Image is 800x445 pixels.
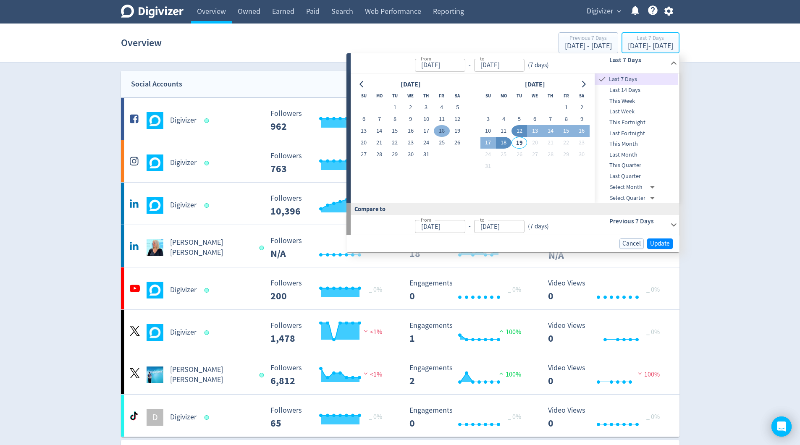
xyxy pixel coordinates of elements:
[387,137,403,149] button: 22
[480,125,496,137] button: 10
[403,113,418,125] button: 9
[266,237,392,259] svg: Followers ---
[595,106,678,117] div: Last Week
[372,90,387,102] th: Monday
[204,330,211,335] span: Data last synced: 19 Aug 2025, 3:02am (AEST)
[480,149,496,160] button: 24
[496,125,511,137] button: 11
[434,113,449,125] button: 11
[497,328,506,334] img: positive-performance.svg
[266,406,392,429] svg: Followers ---
[480,137,496,149] button: 17
[147,112,163,129] img: Digivizer undefined
[595,107,678,116] span: Last Week
[496,149,511,160] button: 25
[646,328,660,336] span: _ 0%
[595,139,678,149] span: This Month
[619,238,644,249] button: Cancel
[496,113,511,125] button: 4
[574,137,590,149] button: 23
[260,246,267,250] span: Data last synced: 18 Aug 2025, 9:02pm (AEST)
[204,203,211,208] span: Data last synced: 18 Aug 2025, 9:02pm (AEST)
[558,90,574,102] th: Friday
[480,90,496,102] th: Sunday
[558,102,574,113] button: 1
[266,110,392,132] svg: Followers ---
[622,32,679,53] button: Last 7 Days[DATE]- [DATE]
[387,102,403,113] button: 1
[636,370,660,379] span: 100%
[418,149,434,160] button: 31
[147,282,163,298] img: Digivizer undefined
[650,241,670,247] span: Update
[418,137,434,149] button: 24
[204,415,211,420] span: Data last synced: 18 Aug 2025, 10:02pm (AEST)
[372,113,387,125] button: 7
[403,90,418,102] th: Wednesday
[595,149,678,160] div: Last Month
[511,113,527,125] button: 5
[403,102,418,113] button: 2
[121,140,679,182] a: Digivizer undefinedDigivizer Followers --- _ 0% Followers 763 Engagements 18 Engagements 18 100% ...
[607,75,678,84] span: Last 7 Days
[595,118,678,127] span: This Fortnight
[496,90,511,102] th: Monday
[131,78,182,90] div: Social Accounts
[147,366,163,383] img: Emma Lo Russo undefined
[574,113,590,125] button: 9
[595,85,678,96] div: Last 14 Days
[595,96,678,107] div: This Week
[121,267,679,309] a: Digivizer undefinedDigivizer Followers --- _ 0% Followers 200 Engagements 0 Engagements 0 _ 0% Vi...
[369,285,382,294] span: _ 0%
[543,137,558,149] button: 21
[147,154,163,171] img: Digivizer undefined
[647,238,673,249] button: Update
[362,370,382,379] span: <1%
[527,149,543,160] button: 27
[372,125,387,137] button: 14
[574,102,590,113] button: 2
[418,102,434,113] button: 3
[508,413,521,421] span: _ 0%
[595,73,678,85] div: Last 7 Days
[565,42,612,50] div: [DATE] - [DATE]
[558,125,574,137] button: 15
[610,193,658,204] div: Select Quarter
[450,125,465,137] button: 19
[497,370,506,377] img: positive-performance.svg
[480,55,485,62] label: to
[511,90,527,102] th: Tuesday
[170,158,197,168] h5: Digivizer
[434,137,449,149] button: 25
[260,373,267,377] span: Data last synced: 18 Aug 2025, 2:02pm (AEST)
[421,216,431,223] label: from
[595,160,678,171] div: This Quarter
[434,90,449,102] th: Friday
[480,113,496,125] button: 3
[646,285,660,294] span: _ 0%
[266,322,392,344] svg: Followers ---
[636,370,644,377] img: negative-performance.svg
[170,327,197,338] h5: Digivizer
[465,60,474,70] div: -
[595,172,678,181] span: Last Quarter
[434,102,449,113] button: 4
[170,412,197,422] h5: Digivizer
[595,73,678,203] nav: presets
[351,215,679,235] div: from-to(7 days)Previous 7 Days
[266,152,392,174] svg: Followers ---
[558,113,574,125] button: 8
[356,90,372,102] th: Sunday
[356,79,368,90] button: Go to previous month
[595,117,678,128] div: This Fortnight
[356,137,372,149] button: 20
[204,288,211,293] span: Data last synced: 18 Aug 2025, 5:01pm (AEST)
[595,129,678,138] span: Last Fortnight
[511,125,527,137] button: 12
[362,328,382,336] span: <1%
[480,216,485,223] label: to
[450,102,465,113] button: 5
[147,239,163,256] img: Emma Lo Russo undefined
[543,113,558,125] button: 7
